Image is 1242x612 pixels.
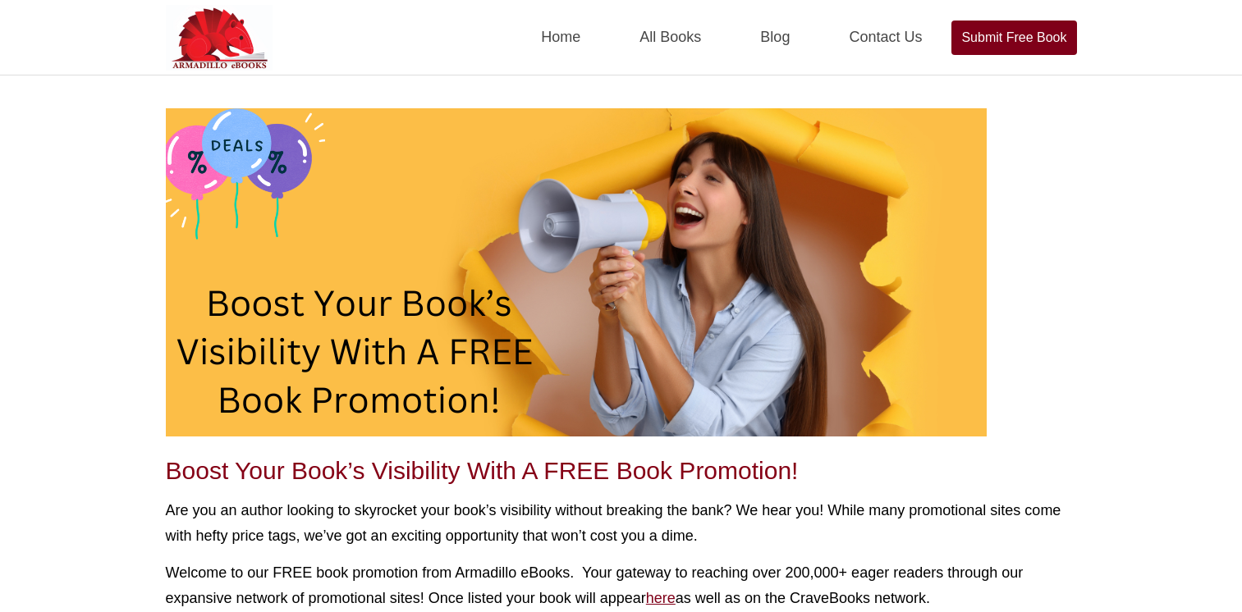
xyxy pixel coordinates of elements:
[951,21,1076,55] a: Submit Free Book
[646,590,676,606] a: here
[166,5,273,71] img: Armadilloebooks
[166,457,799,484] a: Boost Your Book’s Visibility With A FREE Book Promotion!
[166,498,1077,548] p: Are you an author looking to skyrocket your book’s visibility without breaking the bank? We hear ...
[166,108,987,436] img: Boost Your Book’s Visibility With A FREE Book Promotion!
[166,560,1077,610] p: Welcome to our FREE book promotion from Armadillo eBooks. Your gateway to reaching over 200,000+ ...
